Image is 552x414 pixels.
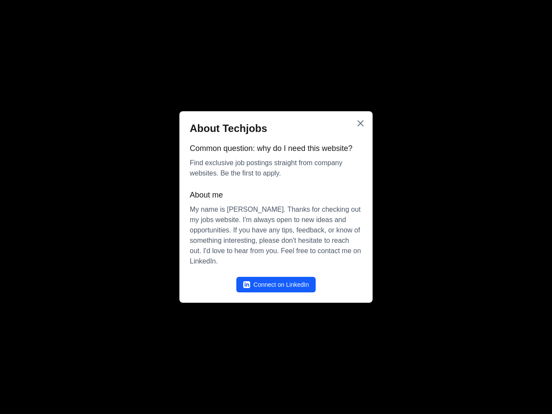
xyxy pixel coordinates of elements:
[190,142,362,154] h3: Common question: why do I need this website?
[190,204,362,267] p: My name is [PERSON_NAME]. Thanks for checking out my jobs website. I'm always open to new ideas a...
[190,122,362,135] h2: About Techjobs
[190,189,362,201] h3: About me
[355,118,366,129] button: Close
[236,277,316,292] a: Connect on LinkedIn
[190,158,362,179] p: Find exclusive job postings straight from company websites. Be the first to apply.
